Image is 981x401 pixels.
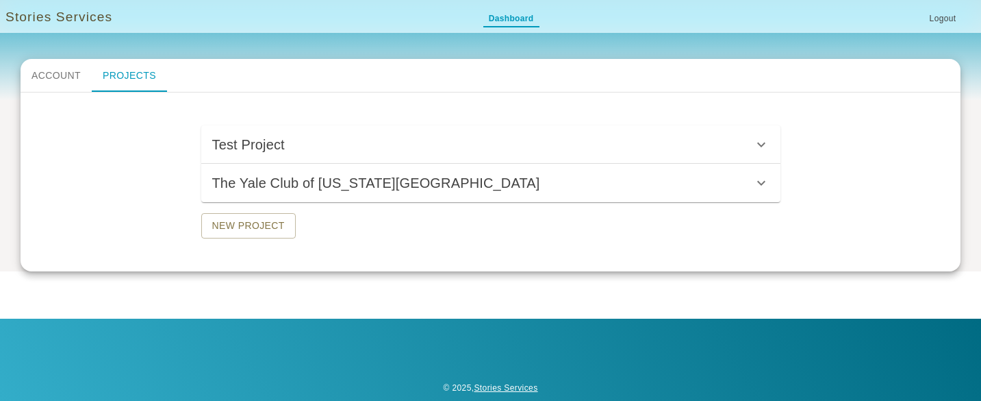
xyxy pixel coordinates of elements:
[201,125,780,164] button: Test Project
[474,383,537,393] a: Stories Services
[212,134,285,156] h6: Test Project
[483,12,539,27] a: Dashboard
[21,59,92,92] button: Account
[443,383,537,393] span: © 2025 ,
[92,59,167,92] button: Projects
[201,213,296,239] button: New Project
[212,172,540,194] h6: The Yale Club of [US_STATE][GEOGRAPHIC_DATA]
[921,12,965,27] a: Logout
[5,8,112,27] a: Stories Services
[201,164,780,202] button: The Yale Club of [US_STATE][GEOGRAPHIC_DATA]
